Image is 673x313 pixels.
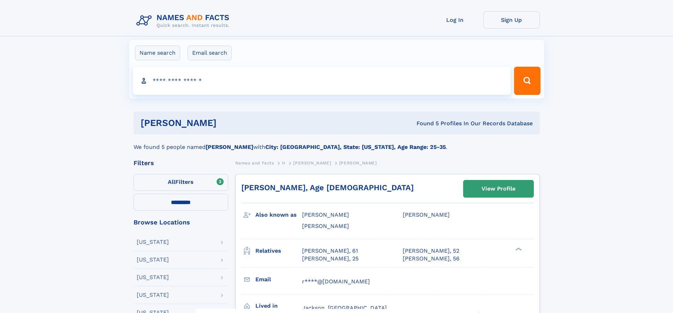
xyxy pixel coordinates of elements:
[302,211,349,218] span: [PERSON_NAME]
[483,11,540,29] a: Sign Up
[265,144,446,150] b: City: [GEOGRAPHIC_DATA], State: [US_STATE], Age Range: 25-35
[514,67,540,95] button: Search Button
[302,255,359,263] a: [PERSON_NAME], 25
[168,179,175,185] span: All
[339,161,377,165] span: [PERSON_NAME]
[134,160,228,166] div: Filters
[137,257,169,263] div: [US_STATE]
[134,219,228,225] div: Browse Locations
[206,144,253,150] b: [PERSON_NAME]
[141,119,317,127] h1: [PERSON_NAME]
[282,158,285,167] a: H
[188,46,232,60] label: Email search
[403,247,459,255] a: [PERSON_NAME], 52
[255,273,302,285] h3: Email
[241,183,414,192] a: [PERSON_NAME], Age [DEMOGRAPHIC_DATA]
[302,247,358,255] a: [PERSON_NAME], 61
[134,174,228,191] label: Filters
[137,292,169,298] div: [US_STATE]
[133,67,511,95] input: search input
[255,245,302,257] h3: Relatives
[403,211,450,218] span: [PERSON_NAME]
[514,247,522,251] div: ❯
[137,239,169,245] div: [US_STATE]
[137,275,169,280] div: [US_STATE]
[255,209,302,221] h3: Also known as
[235,158,274,167] a: Names and Facts
[293,161,331,165] span: [PERSON_NAME]
[255,300,302,312] h3: Lived in
[317,120,533,127] div: Found 5 Profiles In Our Records Database
[134,11,235,30] img: Logo Names and Facts
[134,134,540,151] div: We found 5 people named with .
[293,158,331,167] a: [PERSON_NAME]
[464,180,533,197] a: View Profile
[482,181,515,197] div: View Profile
[302,223,349,229] span: [PERSON_NAME]
[282,161,285,165] span: H
[135,46,180,60] label: Name search
[403,255,460,263] a: [PERSON_NAME], 56
[302,305,387,311] span: Jackson, [GEOGRAPHIC_DATA]
[427,11,483,29] a: Log In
